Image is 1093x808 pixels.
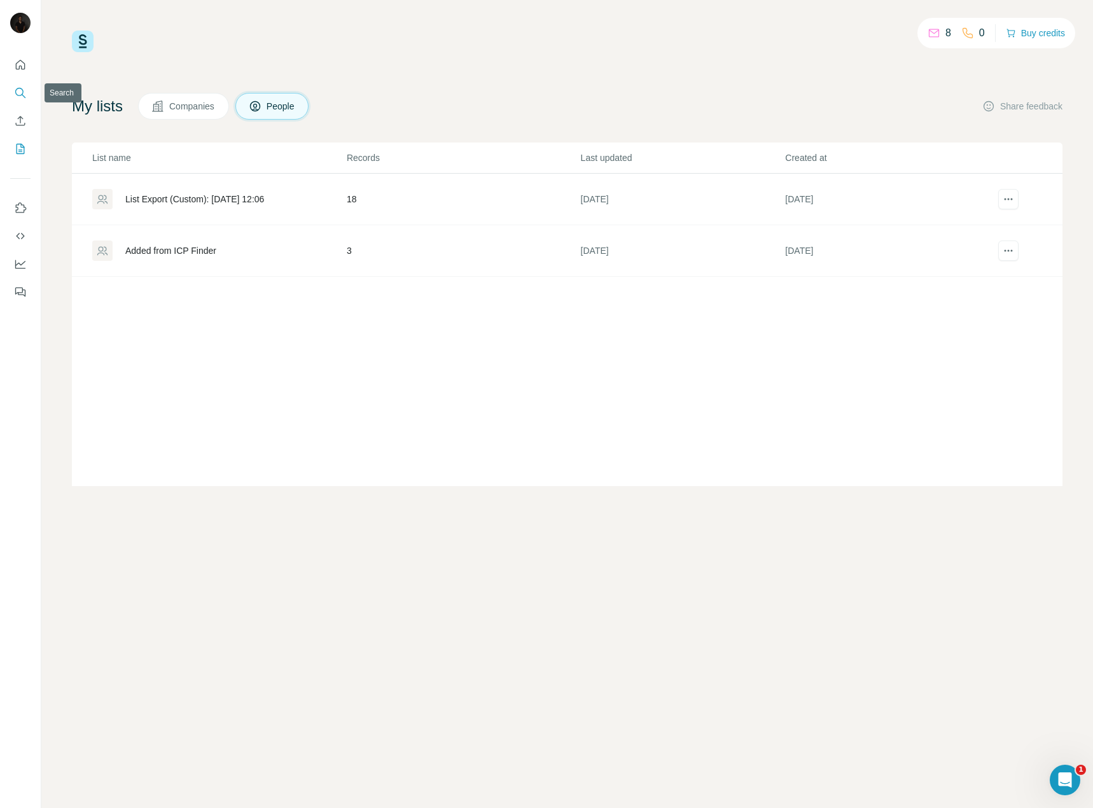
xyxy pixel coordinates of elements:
img: Avatar [10,13,31,33]
button: Share feedback [982,100,1062,113]
div: List Export (Custom): [DATE] 12:06 [125,193,264,205]
button: Dashboard [10,253,31,275]
span: Companies [169,100,216,113]
button: Search [10,81,31,104]
button: actions [998,189,1019,209]
p: 8 [945,25,951,41]
td: [DATE] [784,225,989,277]
td: [DATE] [580,174,785,225]
iframe: Intercom live chat [1050,765,1080,795]
p: Records [347,151,580,164]
button: Use Surfe on LinkedIn [10,197,31,219]
span: 1 [1076,765,1086,775]
img: Surfe Logo [72,31,94,52]
button: My lists [10,137,31,160]
span: People [267,100,296,113]
button: actions [998,240,1019,261]
div: Added from ICP Finder [125,244,216,257]
p: List name [92,151,345,164]
p: Last updated [581,151,784,164]
p: Created at [785,151,989,164]
button: Quick start [10,53,31,76]
p: 0 [979,25,985,41]
td: 3 [346,225,580,277]
td: [DATE] [784,174,989,225]
button: Buy credits [1006,24,1065,42]
td: [DATE] [580,225,785,277]
button: Feedback [10,281,31,303]
button: Use Surfe API [10,225,31,247]
button: Enrich CSV [10,109,31,132]
h4: My lists [72,96,123,116]
td: 18 [346,174,580,225]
